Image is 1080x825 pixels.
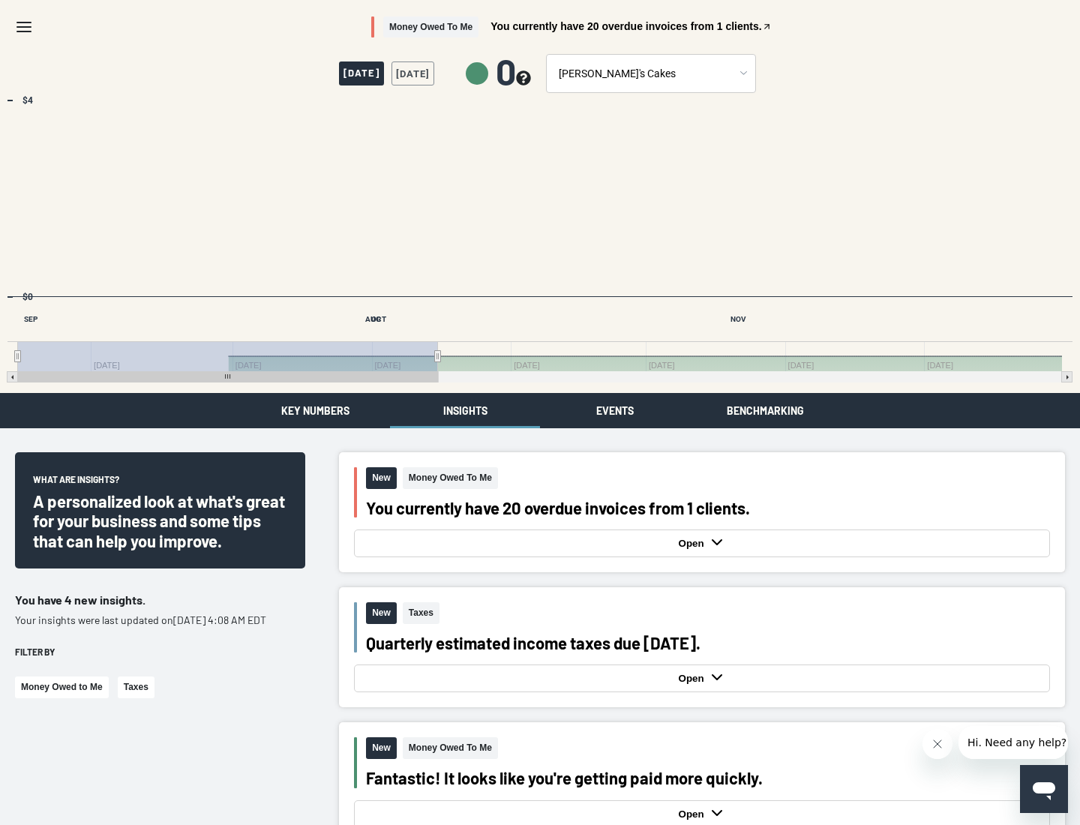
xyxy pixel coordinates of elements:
[730,315,746,323] text: NOV
[490,21,762,31] span: You currently have 20 overdue invoices from 1 clients.
[958,726,1068,759] iframe: Message from company
[339,61,384,85] span: [DATE]
[24,315,38,323] text: SEP
[339,587,1065,707] button: NewTaxesQuarterly estimated income taxes due [DATE].Open
[516,70,531,88] button: see more about your cashflow projection
[540,393,690,428] button: Events
[33,491,287,550] div: A personalized look at what's great for your business and some tips that can help you improve.
[15,18,33,36] svg: Menu
[383,16,478,38] span: Money Owed To Me
[366,467,397,489] span: New
[371,16,772,38] button: Money Owed To MeYou currently have 20 overdue invoices from 1 clients.
[366,737,397,759] span: New
[496,53,531,89] span: 0
[22,292,33,302] text: $0
[690,393,840,428] button: Benchmarking
[365,315,381,323] text: AUG
[15,613,305,628] p: Your insights were last updated on [DATE] 4:08 AM EDT
[240,393,390,428] button: Key Numbers
[403,602,439,624] span: Taxes
[22,95,33,106] text: $4
[679,538,708,549] strong: Open
[15,646,305,658] div: Filter by
[403,737,498,759] span: Money Owed To Me
[922,729,952,759] iframe: Close message
[339,452,1065,572] button: NewMoney Owed To MeYou currently have 20 overdue invoices from 1 clients.Open
[33,473,119,491] span: What are insights?
[391,61,434,85] button: [DATE]
[390,393,540,428] button: Insights
[371,315,386,323] text: OCT
[679,808,708,820] strong: Open
[6,295,1065,298] g: Past/Projected Data, series 1 of 4 with 93 data points. Y axis, values. X axis, Time.
[366,768,1050,787] div: Fantastic! It looks like you're getting paid more quickly.
[366,633,1050,652] div: Quarterly estimated income taxes due [DATE].
[118,676,154,698] button: Taxes
[366,602,397,624] span: New
[1020,765,1068,813] iframe: Button to launch messaging window
[679,673,708,684] strong: Open
[15,592,145,607] span: You have 4 new insights.
[15,676,109,698] button: Money Owed to Me
[366,498,1050,517] div: You currently have 20 overdue invoices from 1 clients.
[403,467,498,489] span: Money Owed To Me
